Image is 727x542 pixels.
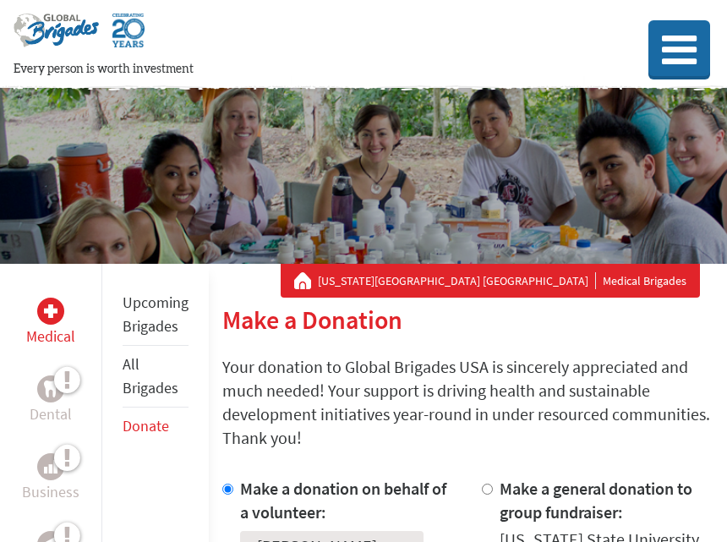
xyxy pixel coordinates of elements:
a: All Brigades [123,354,178,397]
a: BusinessBusiness [22,453,79,504]
div: Medical [37,298,64,325]
a: Upcoming Brigades [123,293,189,336]
label: Make a donation on behalf of a volunteer: [240,478,446,523]
h2: Make a Donation [222,304,713,335]
p: Dental [30,402,72,426]
div: Medical Brigades [294,272,686,289]
img: Global Brigades Logo [14,14,99,61]
a: DentalDental [30,375,72,426]
li: Donate [123,408,189,445]
a: Donate [123,416,169,435]
p: Every person is worth investment [14,61,597,78]
p: Your donation to Global Brigades USA is sincerely appreciated and much needed! Your support is dr... [222,355,713,450]
img: Global Brigades Celebrating 20 Years [112,14,145,61]
p: Medical [26,325,75,348]
li: All Brigades [123,346,189,408]
label: Make a general donation to group fundraiser: [500,478,692,523]
img: Medical [44,304,57,318]
li: Upcoming Brigades [123,284,189,346]
img: Dental [44,380,57,397]
a: [US_STATE][GEOGRAPHIC_DATA] [GEOGRAPHIC_DATA] [318,272,596,289]
a: MedicalMedical [26,298,75,348]
div: Business [37,453,64,480]
img: Business [44,460,57,474]
p: Business [22,480,79,504]
div: Dental [37,375,64,402]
